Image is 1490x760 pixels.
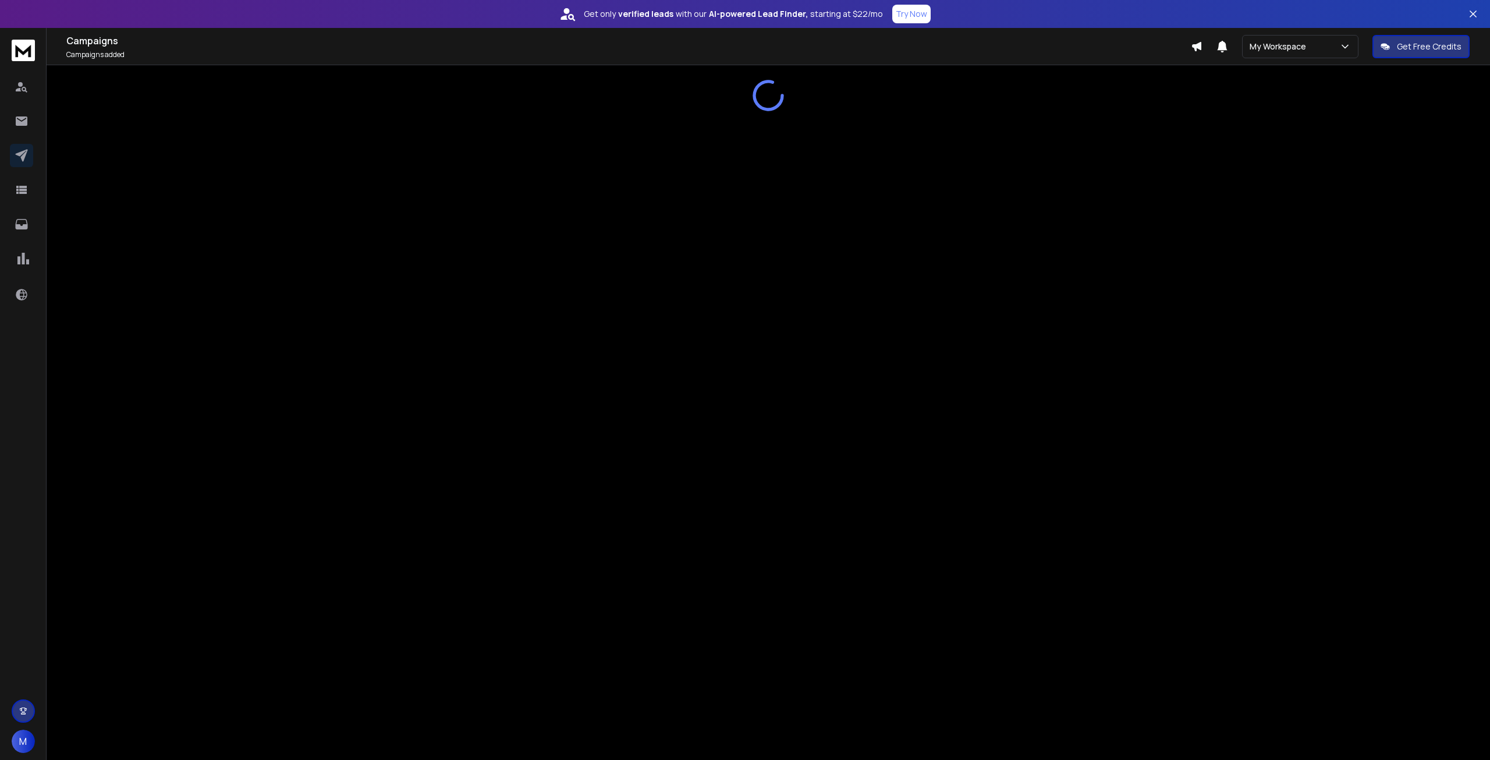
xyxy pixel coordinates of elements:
p: Get only with our starting at $22/mo [584,8,883,20]
p: Campaigns added [66,50,1191,59]
strong: verified leads [618,8,673,20]
p: Try Now [896,8,927,20]
button: Try Now [892,5,931,23]
button: M [12,730,35,753]
p: My Workspace [1250,41,1311,52]
h1: Campaigns [66,34,1191,48]
button: Get Free Credits [1372,35,1470,58]
strong: AI-powered Lead Finder, [709,8,808,20]
img: logo [12,40,35,61]
p: Get Free Credits [1397,41,1461,52]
